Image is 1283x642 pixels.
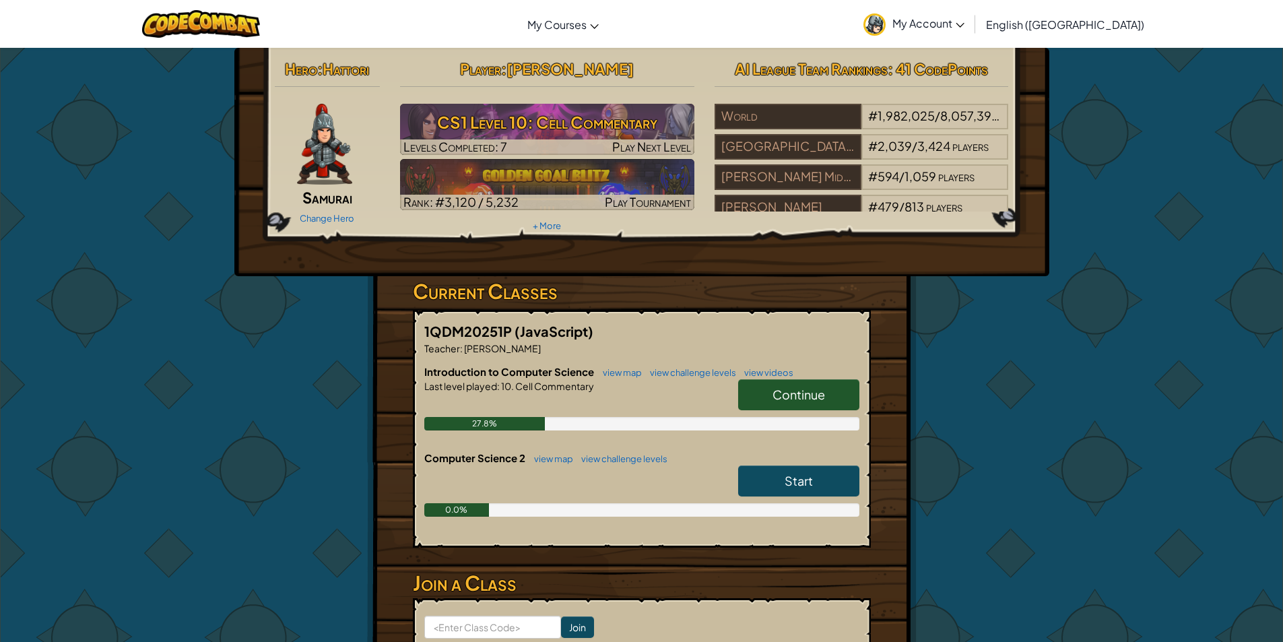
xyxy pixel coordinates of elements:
a: My Account [857,3,971,45]
span: players [1001,108,1037,123]
a: view challenge levels [643,367,736,378]
span: / [935,108,940,123]
span: / [912,138,917,154]
span: Rank: #3,120 / 5,232 [403,194,519,210]
a: My Courses [521,6,605,42]
input: <Enter Class Code> [424,616,561,639]
span: players [926,199,962,214]
span: : [497,380,500,392]
span: 2,039 [878,138,912,154]
span: (JavaScript) [515,323,593,340]
span: Hero [285,59,317,78]
span: [PERSON_NAME] [463,342,541,354]
span: / [899,168,904,184]
span: 10. [500,380,514,392]
span: # [868,199,878,214]
span: Last level played [424,380,497,392]
a: Change Hero [300,213,354,224]
span: : [317,59,323,78]
h3: CS1 Level 10: Cell Commentary [400,107,694,137]
span: Computer Science 2 [424,451,527,464]
img: CodeCombat logo [142,10,260,38]
div: 0.0% [424,503,490,517]
a: view challenge levels [574,453,667,464]
a: [PERSON_NAME]#479/813players [715,207,1009,223]
span: My Account [892,16,964,30]
span: Start [785,473,813,488]
img: samurai.pose.png [297,104,352,185]
span: 479 [878,199,899,214]
div: [PERSON_NAME] Middle [715,164,861,190]
span: Hattori [323,59,369,78]
h3: Current Classes [413,276,871,307]
span: Continue [772,387,825,402]
span: Play Tournament [605,194,691,210]
span: players [938,168,975,184]
a: Play Next Level [400,104,694,155]
span: 8,057,395 [940,108,999,123]
a: + More [533,220,561,231]
span: 3,424 [917,138,950,154]
span: 1QDM20251P [424,323,515,340]
a: view map [527,453,573,464]
span: : 41 CodePoints [888,59,988,78]
span: Samurai [302,188,352,207]
a: [PERSON_NAME] Middle#594/1,059players [715,177,1009,193]
div: World [715,104,861,129]
span: Cell Commentary [514,380,594,392]
div: [PERSON_NAME] [715,195,861,220]
span: # [868,138,878,154]
span: : [460,342,463,354]
span: : [501,59,506,78]
span: [PERSON_NAME] [506,59,634,78]
span: # [868,168,878,184]
a: English ([GEOGRAPHIC_DATA]) [979,6,1151,42]
span: 813 [904,199,924,214]
span: Player [460,59,501,78]
img: CS1 Level 10: Cell Commentary [400,104,694,155]
a: [GEOGRAPHIC_DATA] 01#2,039/3,424players [715,147,1009,162]
input: Join [561,616,594,638]
a: World#1,982,025/8,057,395players [715,117,1009,132]
span: English ([GEOGRAPHIC_DATA]) [986,18,1144,32]
span: AI League Team Rankings [735,59,888,78]
img: Golden Goal [400,159,694,210]
span: # [868,108,878,123]
div: [GEOGRAPHIC_DATA] 01 [715,134,861,160]
img: avatar [863,13,886,36]
h3: Join a Class [413,568,871,598]
a: Rank: #3,120 / 5,232Play Tournament [400,159,694,210]
span: 1,059 [904,168,936,184]
span: 594 [878,168,899,184]
span: / [899,199,904,214]
span: Introduction to Computer Science [424,365,596,378]
a: view map [596,367,642,378]
span: My Courses [527,18,587,32]
span: Play Next Level [612,139,691,154]
span: 1,982,025 [878,108,935,123]
a: view videos [737,367,793,378]
span: Levels Completed: 7 [403,139,507,154]
div: 27.8% [424,417,546,430]
span: Teacher [424,342,460,354]
span: players [952,138,989,154]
